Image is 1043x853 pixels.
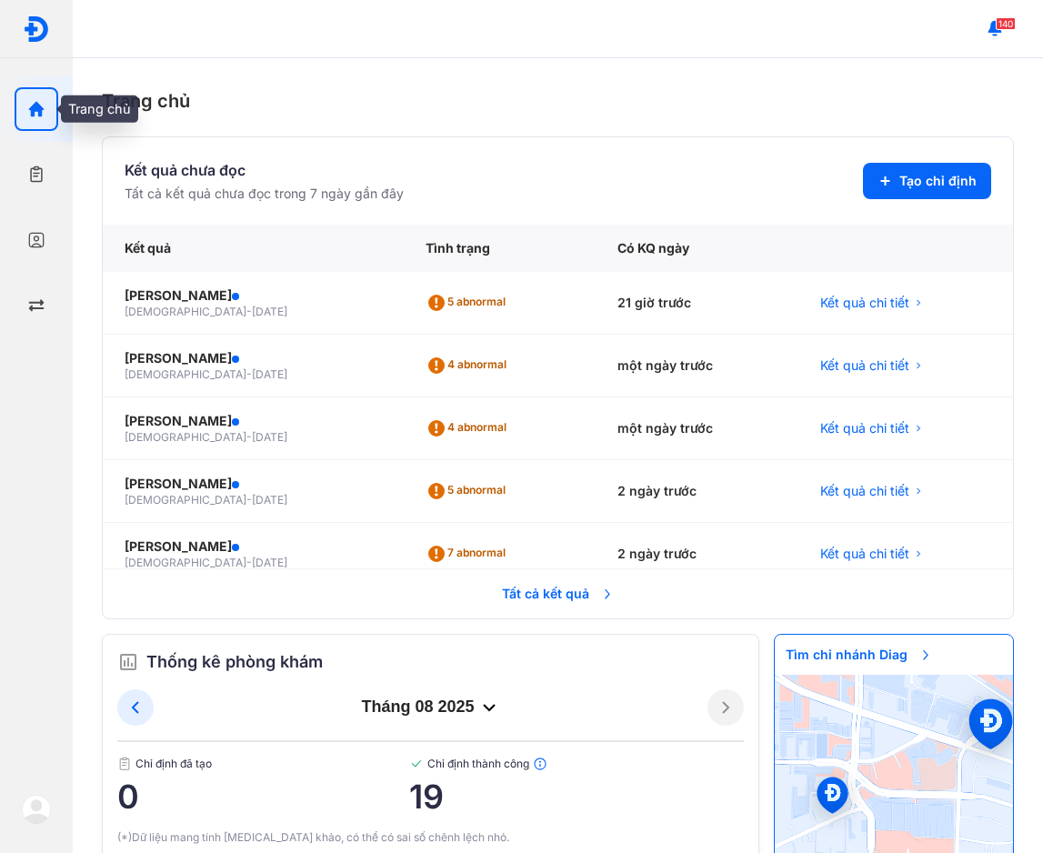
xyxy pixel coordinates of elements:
[125,305,246,318] span: [DEMOGRAPHIC_DATA]
[125,159,404,181] div: Kết quả chưa đọc
[426,351,514,380] div: 4 abnormal
[426,288,513,317] div: 5 abnormal
[117,778,409,815] span: 0
[409,757,424,771] img: checked-green.01cc79e0.svg
[596,397,798,460] div: một ngày trước
[125,475,382,493] div: [PERSON_NAME]
[820,482,909,500] span: Kết quả chi tiết
[23,15,50,43] img: logo
[252,367,287,381] span: [DATE]
[117,757,132,771] img: document.50c4cfd0.svg
[252,556,287,569] span: [DATE]
[533,757,547,771] img: info.7e716105.svg
[899,172,977,190] span: Tạo chỉ định
[820,419,909,437] span: Kết quả chi tiết
[125,537,382,556] div: [PERSON_NAME]
[820,356,909,375] span: Kết quả chi tiết
[404,225,596,272] div: Tình trạng
[117,651,139,673] img: order.5a6da16c.svg
[125,412,382,430] div: [PERSON_NAME]
[146,649,323,675] span: Thống kê phòng khám
[426,477,513,506] div: 5 abnormal
[22,795,51,824] img: logo
[125,367,246,381] span: [DEMOGRAPHIC_DATA]
[125,185,404,203] div: Tất cả kết quả chưa đọc trong 7 ngày gần đây
[409,757,745,771] span: Chỉ định thành công
[246,305,252,318] span: -
[246,367,252,381] span: -
[596,272,798,335] div: 21 giờ trước
[103,225,404,272] div: Kết quả
[252,430,287,444] span: [DATE]
[125,349,382,367] div: [PERSON_NAME]
[246,430,252,444] span: -
[125,493,246,507] span: [DEMOGRAPHIC_DATA]
[246,556,252,569] span: -
[863,163,991,199] button: Tạo chỉ định
[125,430,246,444] span: [DEMOGRAPHIC_DATA]
[125,556,246,569] span: [DEMOGRAPHIC_DATA]
[596,460,798,523] div: 2 ngày trước
[409,778,745,815] span: 19
[491,574,626,614] span: Tất cả kết quả
[252,493,287,507] span: [DATE]
[820,545,909,563] span: Kết quả chi tiết
[775,635,944,675] span: Tìm chi nhánh Diag
[596,225,798,272] div: Có KQ ngày
[102,87,1014,115] div: Trang chủ
[117,757,409,771] span: Chỉ định đã tạo
[426,539,513,568] div: 7 abnormal
[596,335,798,397] div: một ngày trước
[246,493,252,507] span: -
[426,414,514,443] div: 4 abnormal
[125,286,382,305] div: [PERSON_NAME]
[154,697,707,718] div: tháng 08 2025
[596,523,798,586] div: 2 ngày trước
[820,294,909,312] span: Kết quả chi tiết
[117,829,744,846] div: (*)Dữ liệu mang tính [MEDICAL_DATA] khảo, có thể có sai số chênh lệch nhỏ.
[252,305,287,318] span: [DATE]
[996,17,1016,30] span: 140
